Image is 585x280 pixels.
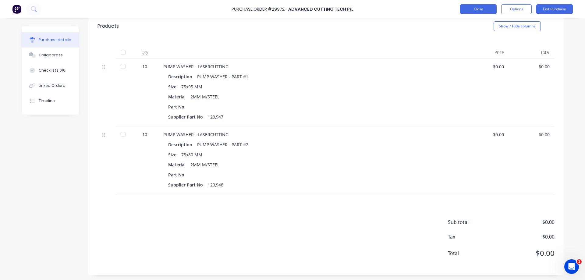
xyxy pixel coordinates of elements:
button: Options [501,4,532,14]
button: Timeline [22,93,79,108]
iframe: Intercom live chat [564,259,579,274]
button: Checklists 0/0 [22,63,79,78]
button: Linked Orders [22,78,79,93]
div: PUMP WASHER - LASERCUTTING [163,63,458,70]
div: 120,948 [208,180,223,189]
div: Description [168,140,197,149]
span: $0.00 [494,218,555,226]
span: $0.00 [494,233,555,240]
div: Part No [168,170,189,179]
div: Price [463,46,509,58]
span: Total [448,250,494,257]
div: Description [168,72,197,81]
span: Sub total [448,218,494,226]
div: 10 [136,63,154,70]
div: Checklists 0/0 [39,68,66,73]
div: 2MM M/STEEL [190,92,219,101]
div: Purchase details [39,37,71,43]
button: Close [460,4,497,14]
img: Factory [12,5,21,14]
div: 120,947 [208,112,223,121]
div: PUMP WASHER - LASERCUTTING [163,131,458,138]
div: Size [168,150,181,159]
div: $0.00 [514,131,550,138]
div: Part No [168,102,189,111]
div: Supplier Part No [168,180,208,189]
div: 10 [136,131,154,138]
div: $0.00 [468,131,504,138]
div: Material [168,92,190,101]
div: Timeline [39,98,55,104]
div: PUMP WASHER - PART #1 [197,72,248,81]
button: Edit Purchase [536,4,573,14]
button: Collaborate [22,48,79,63]
div: Products [97,23,119,30]
div: 75x95 MM [181,82,202,91]
div: $0.00 [514,63,550,70]
div: Qty [131,46,158,58]
div: Size [168,82,181,91]
div: Material [168,160,190,169]
div: PUMP WASHER - PART #2 [197,140,248,149]
div: Supplier Part No [168,112,208,121]
button: Show / Hide columns [494,21,541,31]
div: $0.00 [468,63,504,70]
div: Collaborate [39,52,63,58]
span: 1 [577,259,582,264]
div: 2MM M/STEEL [190,160,219,169]
div: Linked Orders [39,83,65,88]
a: ADVANCED CUTTING TECH P/L [288,6,353,12]
button: Purchase details [22,32,79,48]
span: Tax [448,233,494,240]
div: 75x80 MM [181,150,202,159]
div: Total [509,46,555,58]
span: $0.00 [494,248,555,259]
div: Purchase Order #29972 - [232,6,288,12]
